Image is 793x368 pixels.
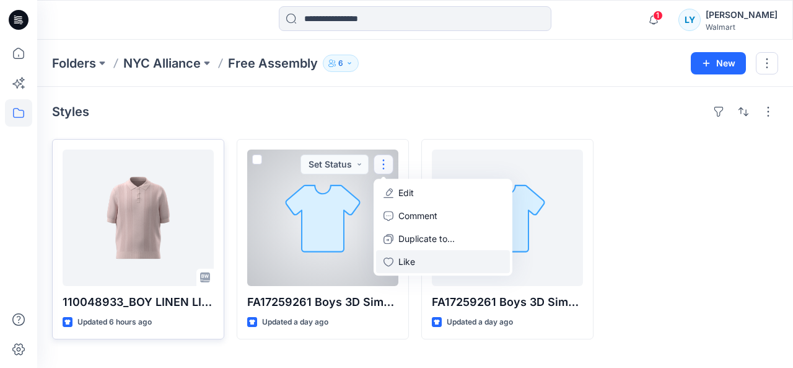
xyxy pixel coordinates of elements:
p: Updated a day ago [262,316,328,329]
p: Comment [398,209,437,222]
p: 6 [338,56,343,70]
div: Walmart [706,22,778,32]
button: New [691,52,746,74]
button: 6 [323,55,359,72]
div: LY [678,9,701,31]
p: 110048933_BOY LINEN LIKE SWEATER POLO [63,294,214,311]
p: FA17259261 Boys 3D Simulation [432,294,583,311]
span: 1 [653,11,663,20]
a: NYC Alliance [123,55,201,72]
a: Folders [52,55,96,72]
div: [PERSON_NAME] [706,7,778,22]
p: Edit [398,186,414,199]
p: Updated 6 hours ago [77,316,152,329]
p: Like [398,255,415,268]
a: Edit [376,181,510,204]
p: Duplicate to... [398,232,455,245]
a: 110048933_BOY LINEN LIKE SWEATER POLO [63,150,214,286]
p: Free Assembly [228,55,318,72]
a: FA17259261 Boys 3D Simulation [247,150,398,286]
a: FA17259261 Boys 3D Simulation [432,150,583,286]
p: FA17259261 Boys 3D Simulation [247,294,398,311]
h4: Styles [52,104,89,119]
p: Updated a day ago [447,316,513,329]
